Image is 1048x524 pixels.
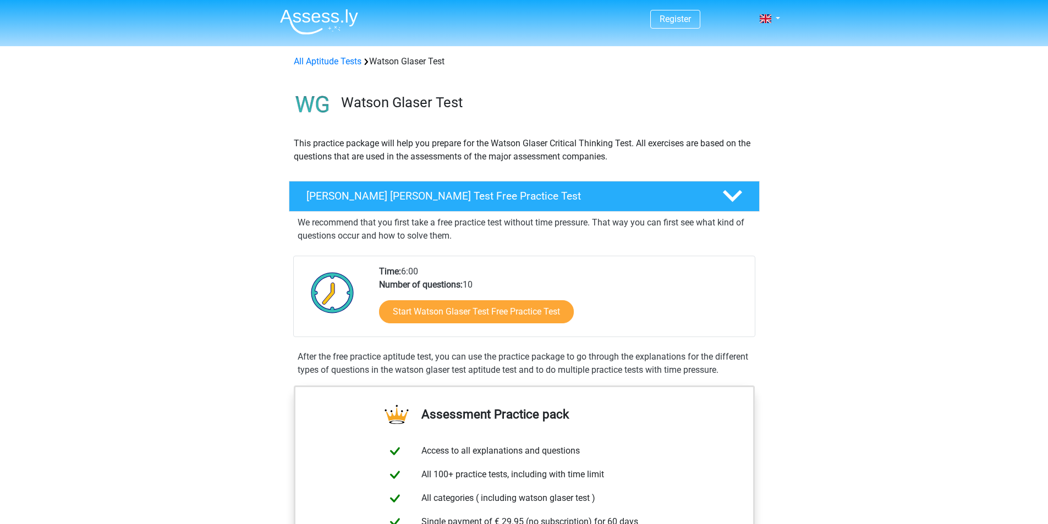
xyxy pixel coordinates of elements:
h3: Watson Glaser Test [341,94,751,111]
p: This practice package will help you prepare for the Watson Glaser Critical Thinking Test. All exe... [294,137,755,163]
img: Assessly [280,9,358,35]
b: Time: [379,266,401,277]
div: After the free practice aptitude test, you can use the practice package to go through the explana... [293,350,755,377]
a: Start Watson Glaser Test Free Practice Test [379,300,574,323]
div: Watson Glaser Test [289,55,759,68]
img: watson glaser test [289,81,336,128]
a: All Aptitude Tests [294,56,361,67]
a: [PERSON_NAME] [PERSON_NAME] Test Free Practice Test [284,181,764,212]
h4: [PERSON_NAME] [PERSON_NAME] Test Free Practice Test [306,190,705,202]
div: 6:00 10 [371,265,754,337]
b: Number of questions: [379,279,463,290]
a: Register [660,14,691,24]
img: Clock [305,265,360,320]
p: We recommend that you first take a free practice test without time pressure. That way you can fir... [298,216,751,242]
